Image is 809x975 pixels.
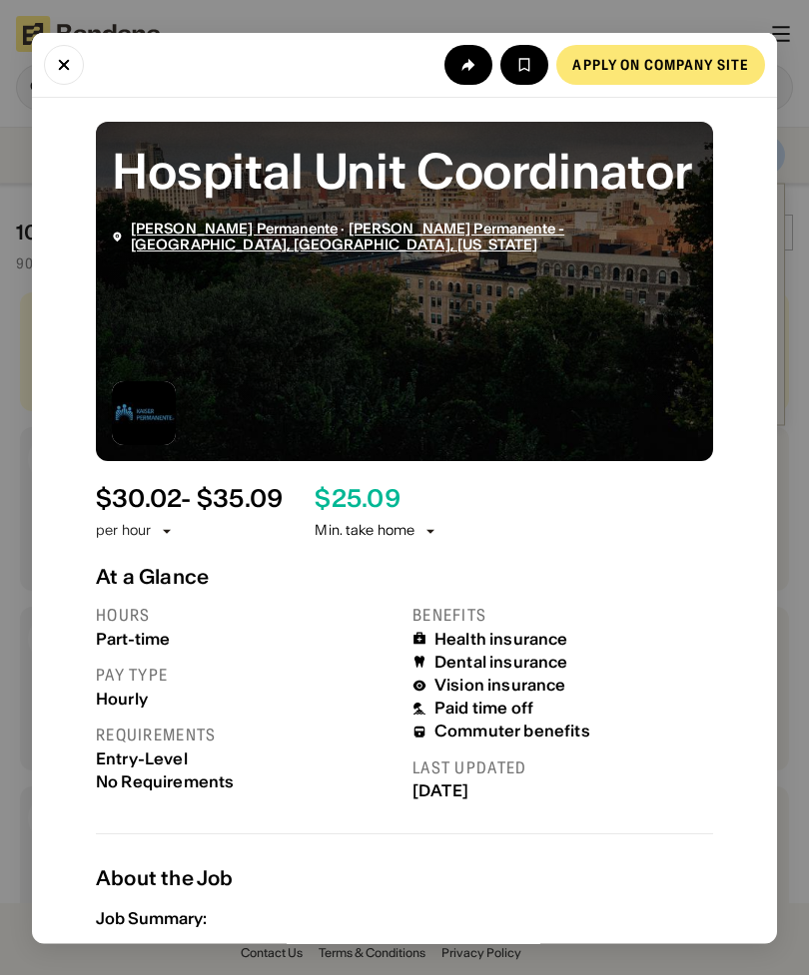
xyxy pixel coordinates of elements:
div: Vision insurance [434,676,566,695]
div: Entry-Level [96,748,397,767]
div: Min. take home [315,521,438,541]
div: per hour [96,521,151,541]
div: Benefits [412,604,713,625]
div: Commuter benefits [434,722,590,740]
button: Close [44,44,84,84]
div: Apply on company site [572,57,749,71]
div: Requirements [96,724,397,744]
div: Pay type [96,664,397,685]
div: At a Glance [96,564,713,588]
div: No Requirements [96,771,397,790]
div: · [131,220,697,253]
div: Last updated [412,756,713,777]
b: Job Summary: [96,907,207,927]
div: Paid time off [434,699,533,718]
div: About the Job [96,865,713,889]
a: [PERSON_NAME] Permanente - [GEOGRAPHIC_DATA], [GEOGRAPHIC_DATA], [US_STATE] [131,219,564,253]
div: Hourly [96,689,397,708]
div: [DATE] [412,781,713,800]
div: Dental insurance [434,652,568,671]
div: Hospital Unit Coordinator [112,137,697,204]
div: $ 30.02 - $35.09 [96,484,283,513]
div: Health insurance [434,629,568,648]
div: $ 25.09 [315,484,400,513]
img: Kaiser Permanente logo [112,380,176,444]
div: Part-time [96,629,397,648]
a: [PERSON_NAME] Permanente [131,219,338,237]
div: Hours [96,604,397,625]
